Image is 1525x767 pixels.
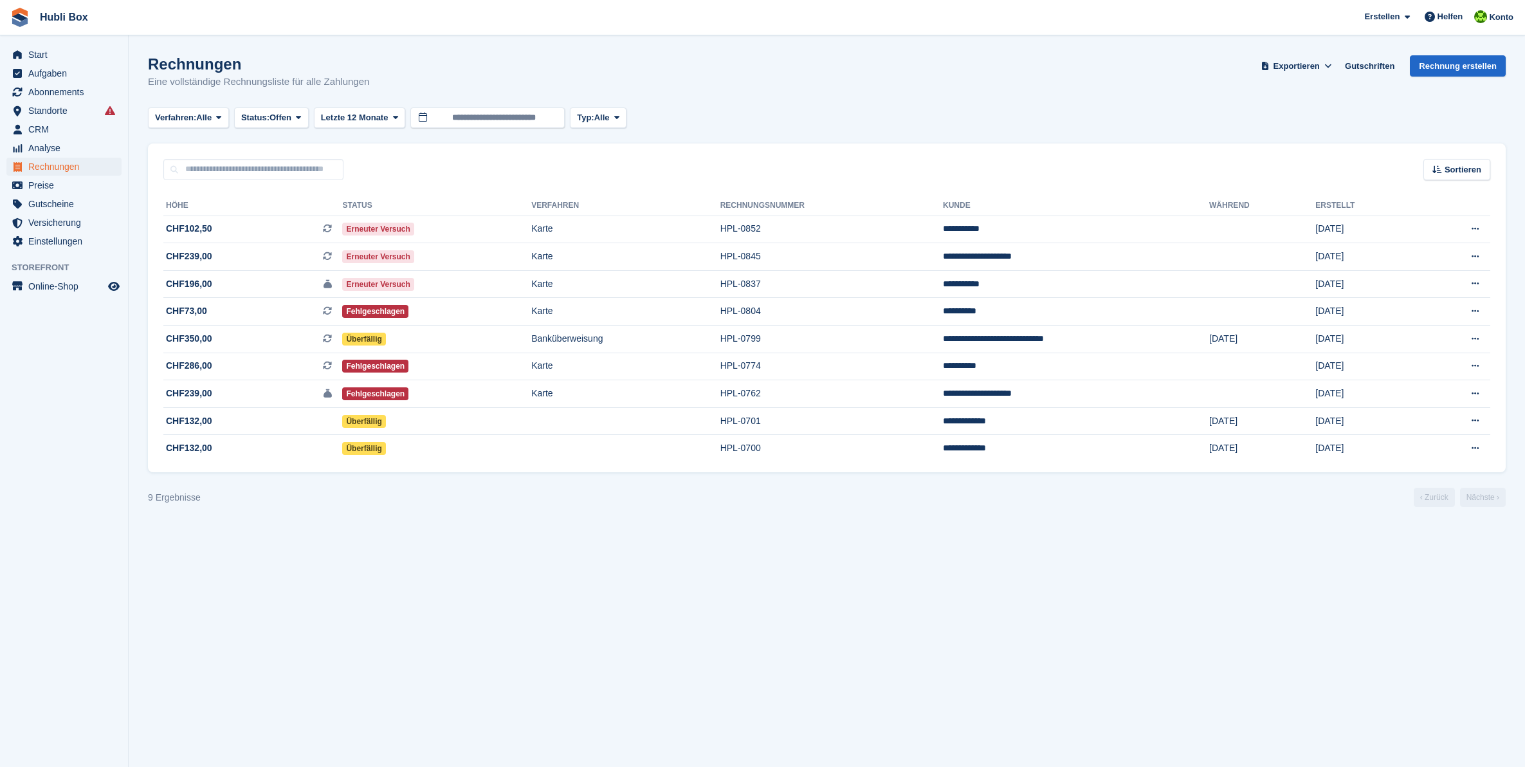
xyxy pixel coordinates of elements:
span: Rechnungen [28,158,105,176]
span: CHF286,00 [166,359,212,373]
span: Online-Shop [28,277,105,295]
a: Vorschau-Shop [106,279,122,294]
td: [DATE] [1315,380,1419,408]
span: Überfällig [342,442,385,455]
td: [DATE] [1315,326,1419,353]
td: HPL-0700 [720,435,943,462]
a: Nächste [1460,488,1506,507]
td: HPL-0845 [720,243,943,271]
span: Fehlgeschlagen [342,387,408,400]
img: Stefano [1474,10,1487,23]
th: Kunde [943,196,1209,216]
i: Es sind Fehler bei der Synchronisierung von Smart-Einträgen aufgetreten [105,106,115,116]
span: Erneuter Versuch [342,250,414,263]
td: Banküberweisung [531,326,720,353]
button: Exportieren [1258,55,1335,77]
th: Rechnungsnummer [720,196,943,216]
span: Preise [28,176,105,194]
td: Karte [531,216,720,243]
span: Erstellen [1364,10,1400,23]
a: menu [6,158,122,176]
a: menu [6,176,122,194]
td: [DATE] [1315,270,1419,298]
td: Karte [531,353,720,380]
a: menu [6,102,122,120]
th: Erstellt [1315,196,1419,216]
span: Letzte 12 Monate [321,111,388,124]
span: Verfahren: [155,111,196,124]
a: Vorherige [1414,488,1455,507]
td: HPL-0852 [720,216,943,243]
td: [DATE] [1315,243,1419,271]
button: Letzte 12 Monate [314,107,406,129]
span: Versicherung [28,214,105,232]
td: [DATE] [1315,435,1419,462]
span: Gutscheine [28,195,105,213]
a: Hubli Box [35,6,93,28]
th: Status [342,196,531,216]
td: Karte [531,380,720,408]
a: menu [6,46,122,64]
span: CHF239,00 [166,387,212,400]
img: stora-icon-8386f47178a22dfd0bd8f6a31ec36ba5ce8667c1dd55bd0f319d3a0aa187defe.svg [10,8,30,27]
span: Einstellungen [28,232,105,250]
span: Offen [269,111,291,124]
span: Konto [1489,11,1513,24]
a: menu [6,139,122,157]
td: HPL-0762 [720,380,943,408]
span: Sortieren [1445,163,1481,176]
span: CHF73,00 [166,304,207,318]
td: [DATE] [1209,435,1315,462]
td: [DATE] [1315,298,1419,326]
span: Standorte [28,102,105,120]
span: Status: [241,111,269,124]
td: [DATE] [1315,353,1419,380]
span: Erneuter Versuch [342,278,414,291]
span: Fehlgeschlagen [342,360,408,373]
span: Überfällig [342,415,385,428]
span: CRM [28,120,105,138]
td: Karte [531,270,720,298]
nav: Page [1411,488,1508,507]
td: Karte [531,298,720,326]
span: CHF239,00 [166,250,212,263]
th: Während [1209,196,1315,216]
a: menu [6,195,122,213]
span: Typ: [577,111,594,124]
th: Verfahren [531,196,720,216]
a: menu [6,64,122,82]
a: Rechnung erstellen [1410,55,1506,77]
td: HPL-0799 [720,326,943,353]
a: menu [6,83,122,101]
span: Start [28,46,105,64]
td: [DATE] [1209,326,1315,353]
span: Storefront [12,261,128,274]
span: Alle [196,111,212,124]
a: Speisekarte [6,277,122,295]
td: HPL-0837 [720,270,943,298]
span: CHF132,00 [166,414,212,428]
span: Exportieren [1274,60,1320,73]
span: Helfen [1438,10,1463,23]
div: 9 Ergebnisse [148,491,201,504]
h1: Rechnungen [148,55,369,73]
button: Status: Offen [234,107,309,129]
span: Analyse [28,139,105,157]
button: Verfahren: Alle [148,107,229,129]
td: [DATE] [1315,407,1419,435]
td: [DATE] [1209,407,1315,435]
span: CHF350,00 [166,332,212,346]
span: Alle [594,111,610,124]
span: CHF102,50 [166,222,212,236]
p: Eine vollständige Rechnungsliste für alle Zahlungen [148,75,369,89]
span: CHF196,00 [166,277,212,291]
span: Erneuter Versuch [342,223,414,236]
span: Abonnements [28,83,105,101]
td: HPL-0774 [720,353,943,380]
span: CHF132,00 [166,441,212,455]
a: Gutschriften [1340,55,1400,77]
span: Aufgaben [28,64,105,82]
span: Fehlgeschlagen [342,305,408,318]
td: HPL-0804 [720,298,943,326]
button: Typ: Alle [570,107,626,129]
